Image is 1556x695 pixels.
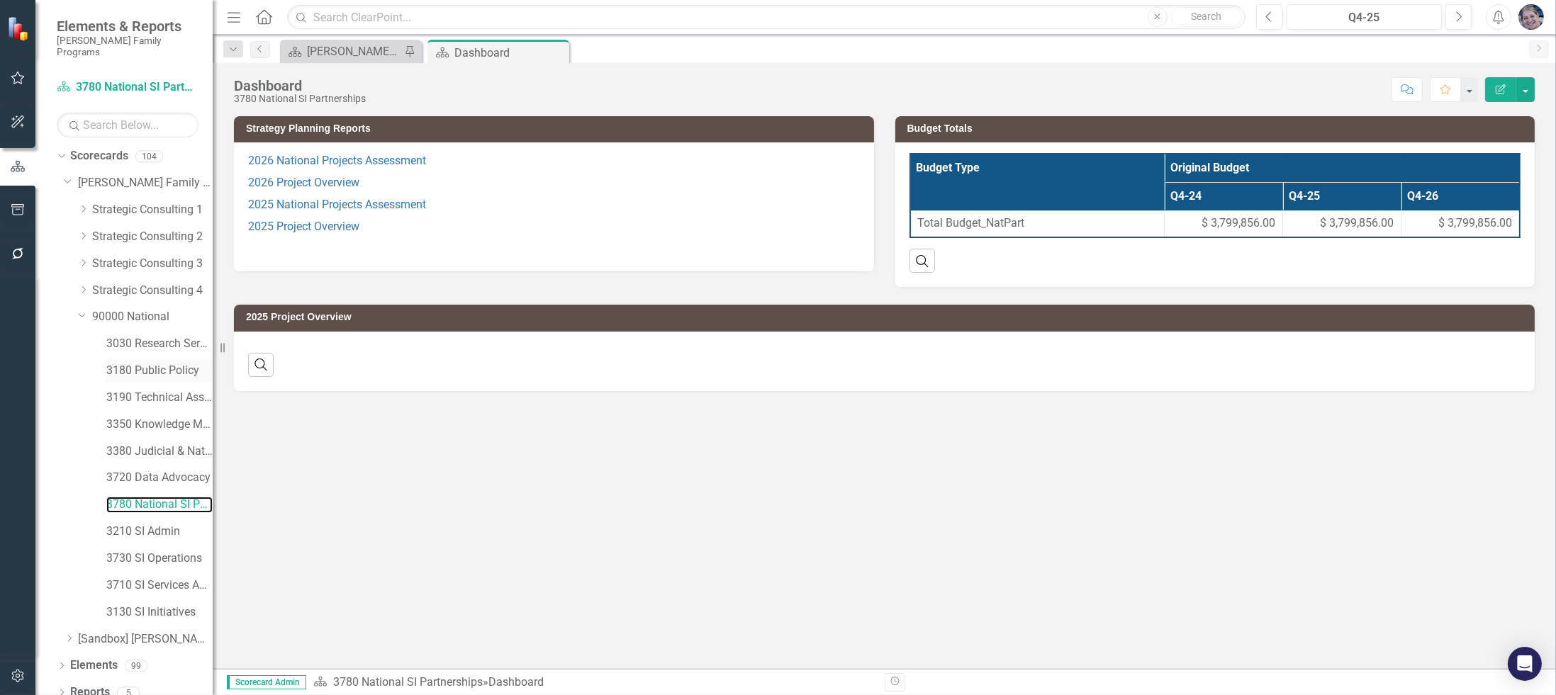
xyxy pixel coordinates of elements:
a: 3210 SI Admin [106,524,213,540]
a: Strategic Consulting 2 [92,229,213,245]
div: » [313,674,874,691]
button: Search [1171,7,1242,27]
a: Strategic Consulting 1 [92,202,213,218]
a: Scorecards [70,148,128,164]
a: 2025 National Projects Assessment [248,198,426,211]
div: 104 [135,150,163,162]
a: 3780 National SI Partnerships [106,497,213,513]
button: Q4-25 [1287,4,1443,30]
a: 3130 SI Initiatives [106,604,213,621]
a: [Sandbox] [PERSON_NAME] Family Programs [78,631,213,648]
a: Strategic Consulting 4 [92,283,213,299]
span: $ 3,799,856.00 [1320,215,1394,232]
h3: Budget Totals [907,123,1528,134]
a: 3380 Judicial & National Engage [106,443,213,460]
div: 99 [125,660,147,672]
a: Strategic Consulting 3 [92,256,213,272]
a: 2025 Project Overview [248,220,359,233]
div: Dashboard [234,78,366,94]
a: [PERSON_NAME] Overview [284,43,401,60]
h3: Strategy Planning Reports [246,123,867,134]
a: 3780 National SI Partnerships [57,79,198,96]
small: [PERSON_NAME] Family Programs [57,35,198,58]
div: Dashboard [454,44,566,62]
h3: 2025 Project Overview [246,312,1528,322]
input: Search ClearPoint... [287,5,1245,30]
a: 3190 Technical Assistance Unit [106,390,213,406]
a: 2026 Project Overview [248,176,359,189]
div: Open Intercom Messenger [1508,647,1542,681]
a: 3730 SI Operations [106,550,213,567]
div: 3780 National SI Partnerships [234,94,366,104]
a: Elements [70,657,118,674]
span: $ 3,799,856.00 [1202,215,1275,232]
span: Scorecard Admin [227,675,306,689]
div: Dashboard [488,675,544,689]
a: 3720 Data Advocacy [106,470,213,486]
a: 3030 Research Services [106,336,213,352]
a: [PERSON_NAME] Family Programs [78,175,213,191]
a: 3710 SI Services Admin [106,577,213,594]
span: $ 3,799,856.00 [1438,215,1512,232]
span: Total Budget_NatPart [918,215,1158,232]
span: Search [1191,11,1221,22]
a: 3180 Public Policy [106,363,213,379]
img: ClearPoint Strategy [6,15,33,42]
a: 3350 Knowledge Management [106,417,213,433]
a: 90000 National [92,309,213,325]
a: 2026 National Projects Assessment [248,154,426,167]
span: Elements & Reports [57,18,198,35]
input: Search Below... [57,113,198,137]
a: 3780 National SI Partnerships [333,675,483,689]
div: Q4-25 [1292,9,1438,26]
div: [PERSON_NAME] Overview [307,43,401,60]
img: Diane Gillian [1518,4,1544,30]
